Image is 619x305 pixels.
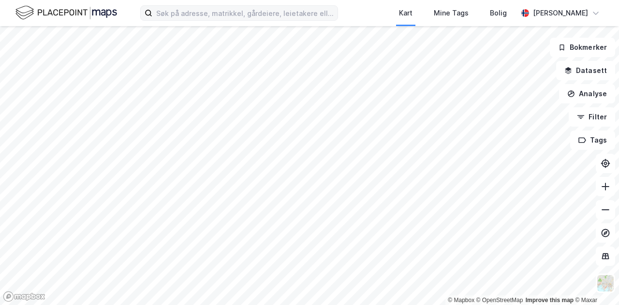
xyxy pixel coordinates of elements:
[490,7,507,19] div: Bolig
[152,6,338,20] input: Søk på adresse, matrikkel, gårdeiere, leietakere eller personer
[571,259,619,305] div: Kontrollprogram for chat
[15,4,117,21] img: logo.f888ab2527a4732fd821a326f86c7f29.svg
[571,259,619,305] iframe: Chat Widget
[399,7,413,19] div: Kart
[434,7,469,19] div: Mine Tags
[533,7,588,19] div: [PERSON_NAME]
